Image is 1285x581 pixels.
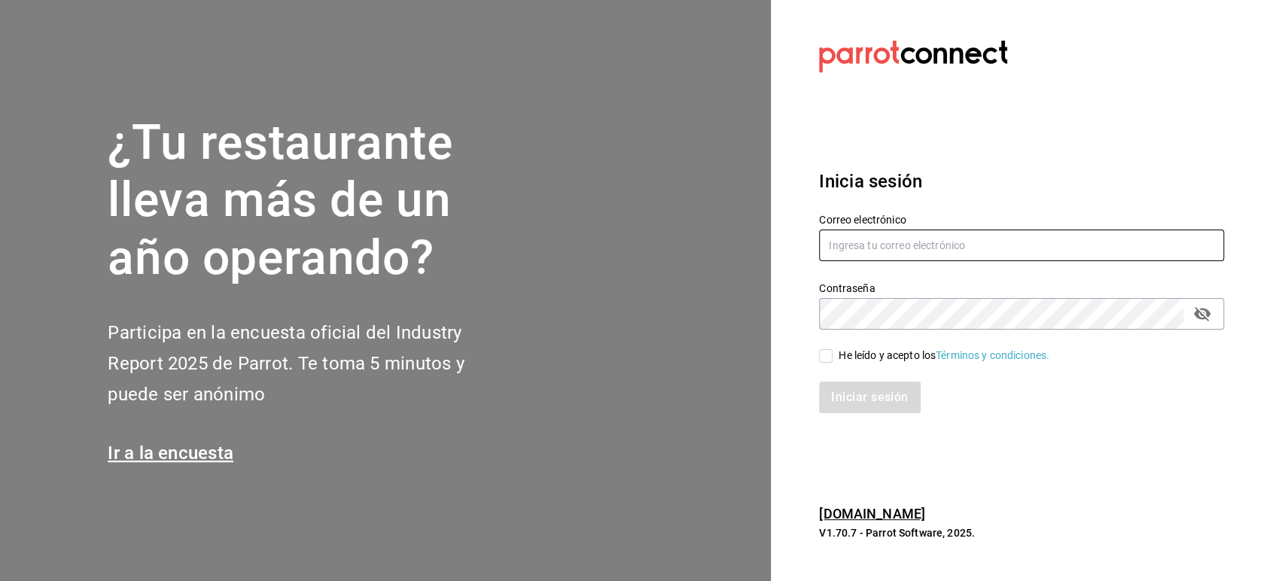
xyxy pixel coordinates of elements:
[936,349,1049,361] a: Términos y condiciones.
[819,525,1224,540] p: V1.70.7 - Parrot Software, 2025.
[839,348,1049,364] div: He leído y acepto los
[1189,301,1215,327] button: passwordField
[819,506,925,522] a: [DOMAIN_NAME]
[108,114,514,287] h1: ¿Tu restaurante lleva más de un año operando?
[108,443,233,464] a: Ir a la encuesta
[819,214,1224,224] label: Correo electrónico
[108,318,514,409] h2: Participa en la encuesta oficial del Industry Report 2025 de Parrot. Te toma 5 minutos y puede se...
[819,282,1224,293] label: Contraseña
[819,168,1224,195] h3: Inicia sesión
[819,230,1224,261] input: Ingresa tu correo electrónico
